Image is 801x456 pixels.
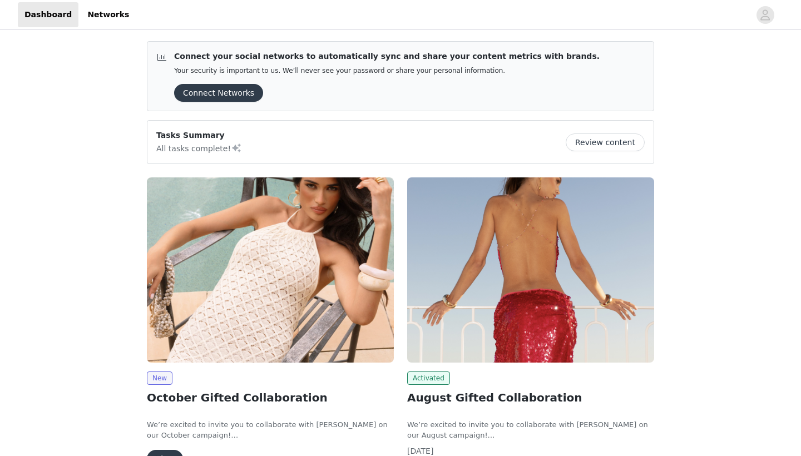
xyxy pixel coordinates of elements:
button: Connect Networks [174,84,263,102]
div: avatar [760,6,770,24]
p: Connect your social networks to automatically sync and share your content metrics with brands. [174,51,600,62]
span: Activated [407,371,450,385]
a: Networks [81,2,136,27]
p: We’re excited to invite you to collaborate with [PERSON_NAME] on our October campaign! [147,419,394,441]
img: Peppermayo EU [407,177,654,363]
h2: October Gifted Collaboration [147,389,394,406]
h2: August Gifted Collaboration [407,389,654,406]
p: Tasks Summary [156,130,242,141]
a: Dashboard [18,2,78,27]
span: [DATE] [407,447,433,455]
p: We’re excited to invite you to collaborate with [PERSON_NAME] on our August campaign! [407,419,654,441]
span: New [147,371,172,385]
p: Your security is important to us. We’ll never see your password or share your personal information. [174,67,600,75]
img: Peppermayo EU [147,177,394,363]
p: All tasks complete! [156,141,242,155]
button: Review content [566,133,645,151]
